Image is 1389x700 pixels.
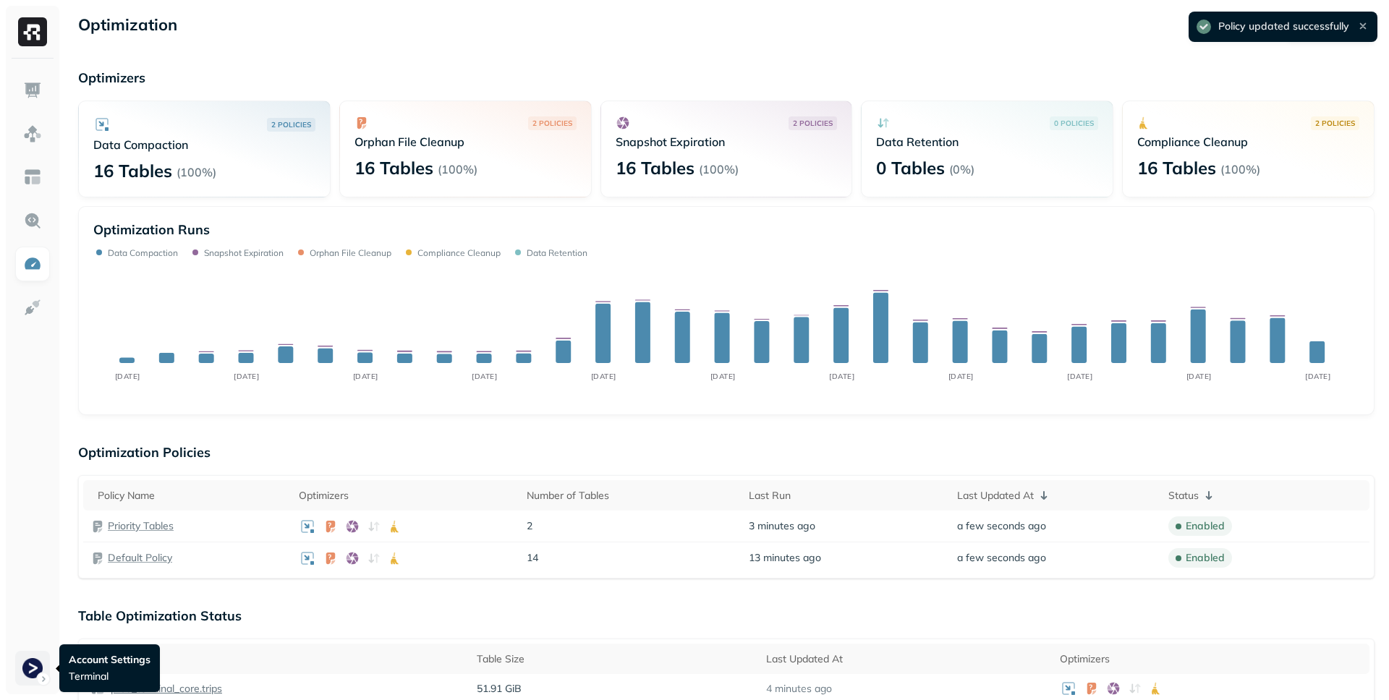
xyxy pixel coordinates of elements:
[78,14,177,40] p: Optimization
[177,165,216,179] p: ( 100% )
[616,156,694,179] p: 16 Tables
[957,551,1046,565] span: a few seconds ago
[1054,118,1094,129] p: 0 POLICIES
[527,519,734,533] p: 2
[271,119,311,130] p: 2 POLICIES
[23,211,42,230] img: Query Explorer
[1067,372,1092,381] tspan: [DATE]
[949,162,974,176] p: ( 0% )
[591,372,616,381] tspan: [DATE]
[18,17,47,46] img: Ryft
[23,81,42,100] img: Dashboard
[699,162,739,176] p: ( 100% )
[115,372,140,381] tspan: [DATE]
[78,607,1375,624] p: Table Optimization Status
[105,682,222,696] a: prod_terminal_core.trips
[766,650,1045,667] div: Last Updated At
[749,551,821,565] span: 13 minutes ago
[78,69,1375,86] p: Optimizers
[948,372,974,381] tspan: [DATE]
[472,372,497,381] tspan: [DATE]
[1137,135,1359,149] p: Compliance Cleanup
[69,653,150,667] p: Account Settings
[793,118,833,129] p: 2 POLICIES
[957,519,1046,533] span: a few seconds ago
[1060,650,1362,667] div: Optimizers
[876,135,1098,149] p: Data Retention
[532,118,572,129] p: 2 POLICIES
[477,682,752,696] p: 51.91 GiB
[23,124,42,143] img: Assets
[616,135,838,149] p: Snapshot Expiration
[1315,118,1355,129] p: 2 POLICIES
[69,670,150,683] p: Terminal
[766,682,832,696] p: 4 minutes ago
[93,221,210,238] p: Optimization Runs
[204,247,284,258] p: Snapshot Expiration
[1168,487,1362,504] div: Status
[93,159,172,182] p: 16 Tables
[78,444,1375,461] p: Optimization Policies
[417,247,501,258] p: Compliance Cleanup
[299,487,512,504] div: Optimizers
[829,372,854,381] tspan: [DATE]
[749,487,943,504] div: Last Run
[108,247,178,258] p: Data Compaction
[93,137,315,152] p: Data Compaction
[23,168,42,187] img: Asset Explorer
[234,372,259,381] tspan: [DATE]
[1186,551,1225,565] p: enabled
[98,487,284,504] div: Policy Name
[527,551,734,565] p: 14
[108,682,222,696] p: prod_terminal_core.trips
[1186,372,1212,381] tspan: [DATE]
[1186,519,1225,533] p: enabled
[710,372,736,381] tspan: [DATE]
[354,135,577,149] p: Orphan File Cleanup
[310,247,391,258] p: Orphan File Cleanup
[1137,156,1216,179] p: 16 Tables
[22,658,43,678] img: Terminal
[438,162,477,176] p: ( 100% )
[527,487,734,504] div: Number of Tables
[1305,372,1330,381] tspan: [DATE]
[749,519,815,533] span: 3 minutes ago
[23,298,42,317] img: Integrations
[527,247,587,258] p: Data Retention
[108,551,172,565] a: Default Policy
[23,255,42,273] img: Optimization
[1197,20,1349,34] div: Policy updated successfully
[353,372,378,381] tspan: [DATE]
[108,519,174,533] a: Priority Tables
[876,156,945,179] p: 0 Tables
[477,650,752,667] div: Table Size
[354,156,433,179] p: 16 Tables
[98,650,462,667] div: Table Name
[957,487,1154,504] div: Last Updated At
[1220,162,1260,176] p: ( 100% )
